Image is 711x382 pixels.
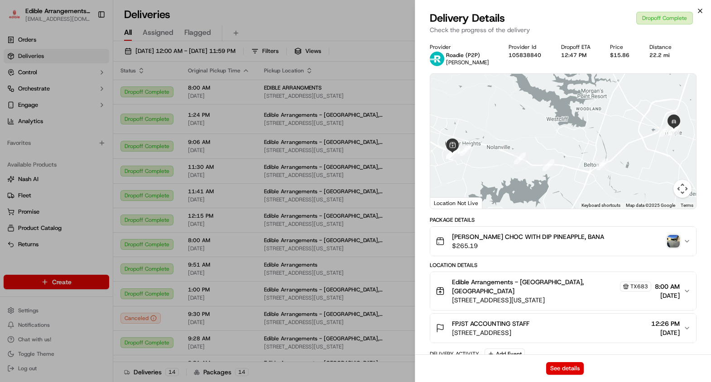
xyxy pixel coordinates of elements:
span: Wisdom [PERSON_NAME] [28,140,96,147]
span: [PERSON_NAME] [446,59,489,66]
span: • [98,140,101,147]
button: 105838840 [509,52,541,59]
span: Delivery Details [430,11,505,25]
div: 5 [456,140,475,159]
span: Knowledge Base [18,177,69,186]
img: 1736555255976-a54dd68f-1ca7-489b-9aae-adbdc363a1c4 [18,140,25,148]
span: [PERSON_NAME] CHOC WITH DIP PINEAPPLE, BANA [452,232,604,241]
a: Powered byPylon [64,199,110,206]
img: Wisdom Oko [9,131,24,149]
div: Distance [649,43,677,51]
span: [STREET_ADDRESS] [452,328,529,337]
button: Map camera controls [673,180,692,198]
div: Price [610,43,635,51]
input: Got a question? Start typing here... [24,58,163,67]
a: 💻API Documentation [73,174,149,190]
div: 📗 [9,178,16,186]
p: Welcome 👋 [9,36,165,50]
img: roadie-logo-v2.jpg [430,52,444,66]
img: 8571987876998_91fb9ceb93ad5c398215_72.jpg [19,86,35,102]
div: 8 [593,155,612,174]
div: 9 [655,121,674,140]
button: See all [140,115,165,126]
button: See details [546,362,584,375]
div: Past conversations [9,117,61,124]
img: Nash [9,9,27,27]
span: [DATE] [651,328,680,337]
div: $15.86 [610,52,635,59]
span: Map data ©2025 Google [626,203,675,208]
p: Check the progress of the delivery [430,25,697,34]
div: Dropoff ETA [561,43,596,51]
div: Location Details [430,262,697,269]
span: Edible Arrangements - [GEOGRAPHIC_DATA], [GEOGRAPHIC_DATA] [452,277,618,296]
p: Roadie (P2P) [446,52,489,59]
button: Start new chat [154,89,165,100]
div: 12:47 PM [561,52,596,59]
div: 💻 [77,178,84,186]
div: Start new chat [41,86,149,95]
img: photo_proof_of_delivery image [667,235,680,248]
span: 8:00 AM [655,282,680,291]
a: Terms (opens in new tab) [681,203,693,208]
button: [PERSON_NAME] CHOC WITH DIP PINEAPPLE, BANA$265.19photo_proof_of_delivery image [430,227,696,256]
div: Provider Id [509,43,547,51]
button: FPJST ACCOUNTING STAFF[STREET_ADDRESS]12:26 PM[DATE] [430,314,696,343]
button: Edible Arrangements - [GEOGRAPHIC_DATA], [GEOGRAPHIC_DATA]TX683[STREET_ADDRESS][US_STATE]8:00 AM[... [430,272,696,310]
span: $265.19 [452,241,604,250]
div: 7 [539,156,558,175]
div: Location Not Live [430,197,482,209]
a: 📗Knowledge Base [5,174,73,190]
div: 6 [510,149,529,168]
div: 22.2 mi [649,52,677,59]
img: 1736555255976-a54dd68f-1ca7-489b-9aae-adbdc363a1c4 [9,86,25,102]
span: FPJST ACCOUNTING STAFF [452,319,529,328]
span: TX683 [630,283,648,290]
div: We're available if you need us! [41,95,125,102]
span: [STREET_ADDRESS][US_STATE] [452,296,651,305]
div: Provider [430,43,495,51]
img: Google [432,197,462,209]
a: Open this area in Google Maps (opens a new window) [432,197,462,209]
span: [DATE] [103,140,122,147]
span: API Documentation [86,177,145,186]
div: Package Details [430,216,697,224]
span: 12:26 PM [651,319,680,328]
button: Add Event [485,349,525,359]
span: [DATE] [655,291,680,300]
div: Delivery Activity [430,350,479,358]
button: Keyboard shortcuts [581,202,620,209]
span: Pylon [90,200,110,206]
